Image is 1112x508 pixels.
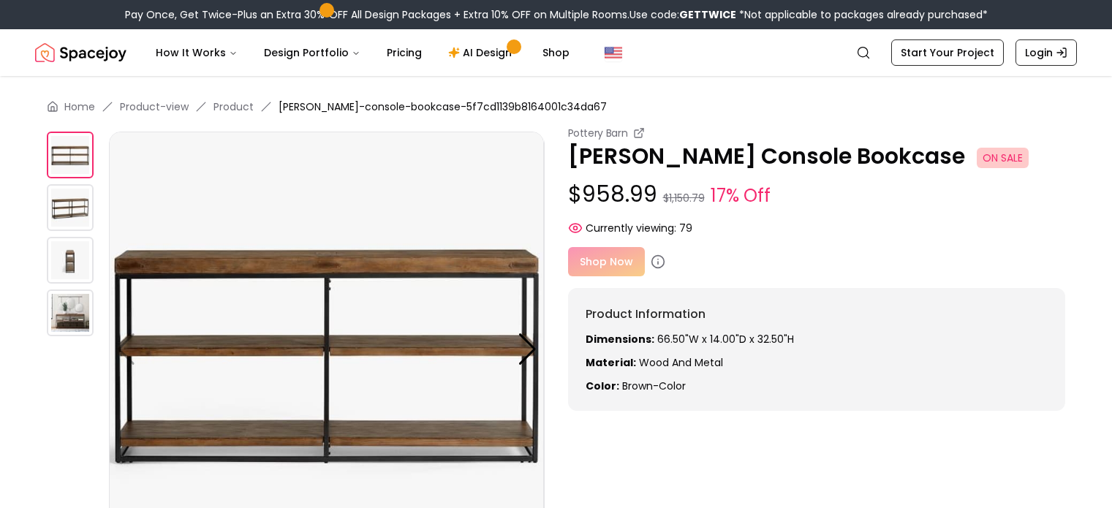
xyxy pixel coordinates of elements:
span: *Not applicable to packages already purchased* [736,7,988,22]
span: wood and metal [639,355,723,370]
img: Spacejoy Logo [35,38,126,67]
p: $958.99 [568,181,1066,209]
a: Shop [531,38,581,67]
strong: Color: [586,379,619,393]
a: Pricing [375,38,434,67]
img: United States [605,44,622,61]
a: Product [213,99,254,114]
a: Start Your Project [891,39,1004,66]
span: 79 [679,221,692,235]
span: [PERSON_NAME]-console-bookcase-5f7cd1139b8164001c34da67 [279,99,607,114]
img: https://storage.googleapis.com/spacejoy-main/assets/5f7cd1139b8164001c34da67/product_1_5p5faclk3gb9 [47,184,94,231]
strong: Dimensions: [586,332,654,346]
small: 17% Off [711,183,771,209]
nav: Main [144,38,581,67]
p: 66.50"W x 14.00"D x 32.50"H [586,332,1048,346]
a: Product-view [120,99,189,114]
a: Login [1015,39,1077,66]
a: Home [64,99,95,114]
button: How It Works [144,38,249,67]
small: $1,150.79 [663,191,705,205]
span: Use code: [629,7,736,22]
h6: Product Information [586,306,1048,323]
button: Design Portfolio [252,38,372,67]
b: GETTWICE [679,7,736,22]
span: Currently viewing: [586,221,676,235]
a: AI Design [436,38,528,67]
img: https://storage.googleapis.com/spacejoy-main/assets/5f7cd1139b8164001c34da67/product_2_o64ajkpc1kfk [47,237,94,284]
img: https://storage.googleapis.com/spacejoy-main/assets/5f7cd1139b8164001c34da67/product_0_npnfm7j3mhkf [47,132,94,178]
a: Spacejoy [35,38,126,67]
span: brown-color [622,379,686,393]
img: https://storage.googleapis.com/spacejoy-main/assets/5f7cd1139b8164001c34da67/product_3_ioaf5jk0fbo8 [47,289,94,336]
p: [PERSON_NAME] Console Bookcase [568,143,1066,170]
div: Pay Once, Get Twice-Plus an Extra 30% OFF All Design Packages + Extra 10% OFF on Multiple Rooms. [125,7,988,22]
strong: Material: [586,355,636,370]
nav: breadcrumb [47,99,1065,114]
nav: Global [35,29,1077,76]
small: Pottery Barn [568,126,628,140]
span: ON SALE [977,148,1029,168]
